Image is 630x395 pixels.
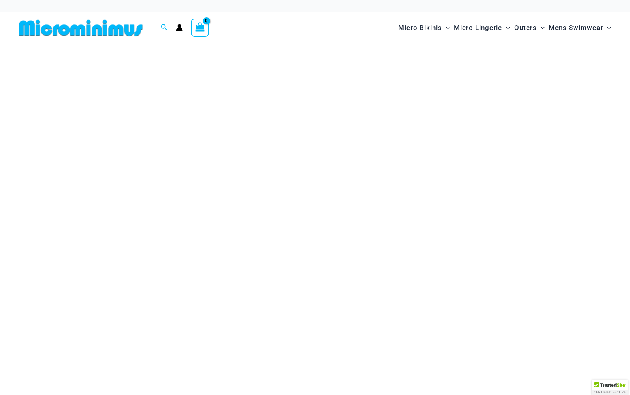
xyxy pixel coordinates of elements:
a: Account icon link [176,24,183,31]
span: Menu Toggle [537,18,545,38]
span: Menu Toggle [502,18,510,38]
span: Menu Toggle [603,18,611,38]
nav: Site Navigation [395,15,614,41]
span: Micro Bikinis [398,18,442,38]
img: MM SHOP LOGO FLAT [16,19,146,37]
span: Mens Swimwear [549,18,603,38]
div: TrustedSite Certified [592,380,628,395]
a: OutersMenu ToggleMenu Toggle [512,16,547,40]
span: Outers [514,18,537,38]
a: Search icon link [161,23,168,33]
span: Micro Lingerie [454,18,502,38]
span: Menu Toggle [442,18,450,38]
a: View Shopping Cart, empty [191,19,209,37]
a: Mens SwimwearMenu ToggleMenu Toggle [547,16,613,40]
a: Micro BikinisMenu ToggleMenu Toggle [396,16,452,40]
a: Micro LingerieMenu ToggleMenu Toggle [452,16,512,40]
